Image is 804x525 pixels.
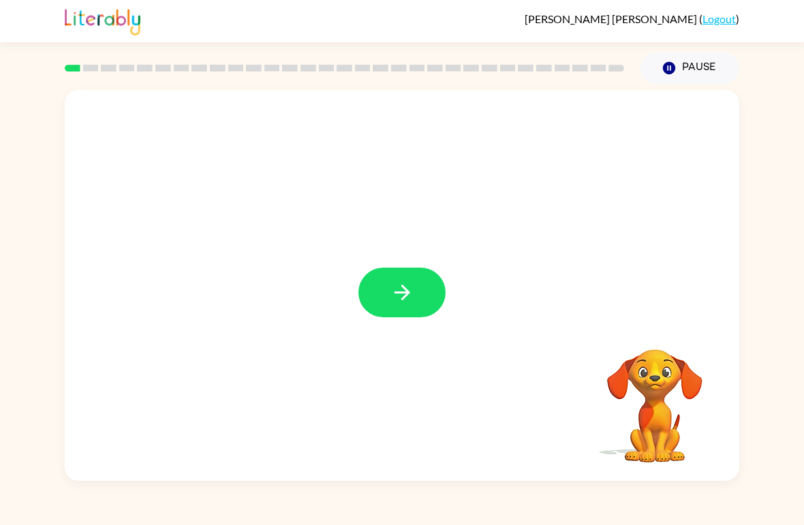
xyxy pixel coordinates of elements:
div: ( ) [525,12,739,25]
img: Literably [65,5,140,35]
video: Your browser must support playing .mp4 files to use Literably. Please try using another browser. [587,328,723,464]
a: Logout [702,12,736,25]
button: Pause [640,52,739,84]
span: [PERSON_NAME] [PERSON_NAME] [525,12,699,25]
